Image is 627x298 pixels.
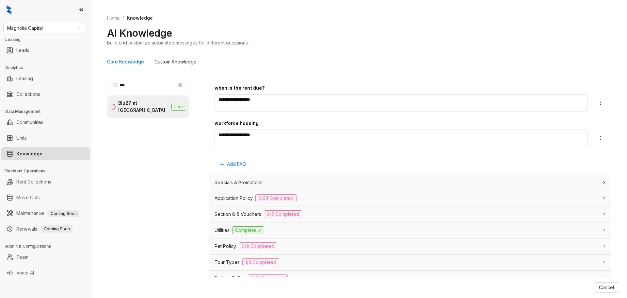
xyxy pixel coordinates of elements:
h3: Resident Operations [5,168,91,174]
h3: Admin & Configurations [5,243,91,249]
h3: Leasing [5,37,91,43]
span: collapsed [602,260,606,264]
span: collapsed [602,228,606,232]
a: Communities [16,116,43,129]
span: 0/2 Completed [264,210,302,218]
span: Pet Policy [215,243,236,250]
a: Team [16,251,28,264]
h3: Data Management [5,109,91,114]
li: Maintenance [1,207,90,220]
a: Collections [16,88,40,101]
span: close-circle [178,83,182,87]
a: Home [106,14,121,22]
span: Parking Policy [215,275,245,282]
span: collapsed [602,276,606,280]
span: Utilities [215,227,230,234]
li: Rent Collections [1,175,90,188]
li: Move Outs [1,191,90,204]
div: workforce housing [215,120,587,127]
a: RenewalsComing Soon [16,222,72,236]
span: 6/24 Completed [255,194,297,202]
span: more [598,135,603,141]
span: Coming Soon [48,210,79,217]
div: Build and customize automated messages for different occasions. [107,39,249,46]
span: Live [171,103,186,111]
div: Pet Policy6/9 Completed [209,238,611,254]
a: Voice AI [16,266,34,279]
div: Section 8 & Vouchers0/2 Completed [209,206,611,222]
a: Units [16,131,27,145]
span: collapsed [602,181,606,184]
a: Rent Collections [16,175,51,188]
span: Specials & Promotions [215,179,263,186]
span: collapsed [602,196,606,200]
span: Complete [232,226,264,234]
img: logo [7,5,11,14]
span: 0/13 Completed [248,274,288,282]
span: Magnolia Capital [7,23,81,33]
span: Application Policy [215,195,253,202]
li: Collections [1,88,90,101]
span: search [114,83,118,87]
div: Application Policy6/24 Completed [209,190,611,206]
h2: AI Knowledge [107,27,172,39]
span: 6/9 Completed [239,242,277,250]
div: when is the rent due? [215,84,587,92]
div: UtilitiesComplete [209,222,611,238]
a: Knowledge [16,147,42,160]
li: Voice AI [1,266,90,279]
li: Leasing [1,72,90,85]
button: Add FAQ [215,159,251,169]
div: Blu27 at [GEOGRAPHIC_DATA] [118,99,169,114]
div: Specials & Promotions [209,175,611,190]
a: Leads [16,44,29,57]
span: Tour Types [215,259,240,266]
li: Communities [1,116,90,129]
span: 1/3 Completed [242,258,279,266]
li: Team [1,251,90,264]
span: Knowledge [127,15,153,21]
li: / [122,14,124,22]
div: Parking Policy0/13 Completed [209,271,611,286]
a: Leasing [16,72,33,85]
li: Knowledge [1,147,90,160]
li: Renewals [1,222,90,236]
span: Coming Soon [41,225,72,233]
li: Leads [1,44,90,57]
div: Tour Types1/3 Completed [209,254,611,270]
span: collapsed [602,212,606,216]
span: collapsed [602,244,606,248]
div: Custom Knowledge [154,58,197,65]
h3: Analytics [5,65,91,71]
span: Add FAQ [227,161,246,168]
li: Units [1,131,90,145]
span: Section 8 & Vouchers [215,211,261,218]
span: more [598,100,603,105]
div: Core Knowledge [107,58,144,65]
a: Move Outs [16,191,40,204]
